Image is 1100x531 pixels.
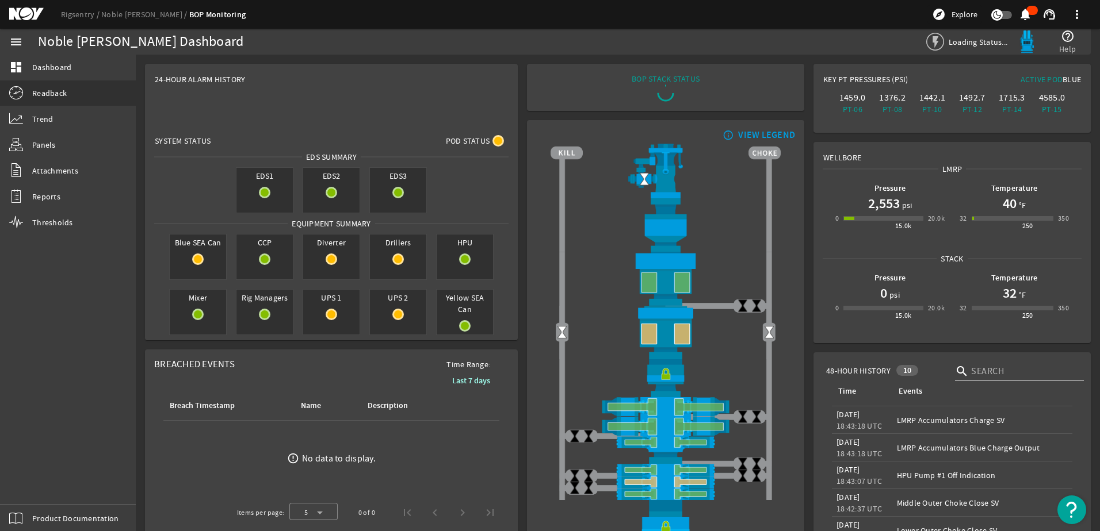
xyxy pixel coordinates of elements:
legacy-datetime-component: [DATE] [837,409,860,420]
div: Description [366,399,448,412]
i: search [955,364,969,378]
img: ValveClose.png [568,469,582,483]
legacy-datetime-component: [DATE] [837,492,860,502]
span: EDS3 [370,168,426,184]
span: Equipment Summary [288,218,375,229]
div: Breach Timestamp [170,399,235,412]
img: ValveClose.png [736,457,750,471]
span: Time Range: [437,359,499,370]
div: 250 [1022,310,1033,321]
h1: 0 [880,284,887,302]
div: 15.0k [895,310,912,321]
div: Time [837,385,883,398]
span: Thresholds [32,217,73,228]
mat-icon: menu [9,35,23,49]
mat-icon: help_outline [1061,29,1075,43]
span: UPS 2 [370,290,426,306]
img: ValveClose.png [750,299,763,313]
div: 4585.0 [1034,92,1070,103]
div: Description [368,399,408,412]
legacy-datetime-component: 18:43:18 UTC [837,448,882,459]
span: Active Pod [1021,74,1063,84]
span: Blue SEA Can [170,234,226,251]
div: Noble [PERSON_NAME] Dashboard [38,36,243,48]
img: PipeRamOpenBlock.png [551,476,781,488]
legacy-datetime-component: 18:42:37 UTC [837,503,882,514]
h1: 2,553 [868,194,900,213]
span: Diverter [303,234,360,251]
span: UPS 1 [303,290,360,306]
button: more_vert [1063,1,1091,28]
b: Pressure [874,183,906,194]
legacy-datetime-component: 18:43:07 UTC [837,476,882,486]
div: Name [299,399,352,412]
span: Reports [32,191,60,202]
img: FlexJoint.png [551,198,781,252]
mat-icon: support_agent [1042,7,1056,21]
mat-icon: dashboard [9,60,23,74]
div: 1715.3 [994,92,1029,103]
img: Bluepod.svg [1015,30,1038,53]
img: ShearRamOpen.png [551,397,781,417]
div: PT-10 [915,103,950,115]
div: HPU Pump #1 Off Indication [897,470,1068,481]
mat-icon: notifications [1018,7,1032,21]
img: ValveClose.png [568,429,582,443]
img: Valve2Open.png [762,325,776,339]
mat-icon: info_outline [720,130,734,140]
div: PT-06 [835,103,870,115]
a: BOP Monitoring [189,9,246,20]
img: ValveClose.png [736,469,750,483]
span: Trend [32,113,53,125]
img: ValveClose.png [736,410,750,424]
div: PT-14 [994,103,1029,115]
legacy-datetime-component: [DATE] [837,437,860,447]
div: Events [899,385,922,398]
span: Help [1059,43,1076,55]
div: PT-12 [954,103,990,115]
span: °F [1017,199,1026,211]
span: Explore [952,9,977,20]
b: Last 7 days [452,375,490,386]
div: 250 [1022,220,1033,232]
img: Valve2Open.png [637,172,651,186]
span: 24-Hour Alarm History [155,74,245,85]
div: Events [897,385,1064,398]
div: VIEW LEGEND [738,129,795,141]
img: LowerAnnularOpenBlock.png [551,306,781,359]
div: No data to display. [302,453,376,464]
div: 350 [1058,213,1069,224]
span: Product Documentation [32,513,119,524]
span: HPU [437,234,493,251]
img: RiserConnectorLock.png [551,359,781,397]
img: UpperAnnularOpen.png [551,252,781,306]
span: Mixer [170,290,226,306]
span: Loading Status... [949,37,1007,47]
button: Open Resource Center [1057,495,1086,524]
span: Drillers [370,234,426,251]
div: LMRP Accumulators Blue Charge Output [897,442,1068,453]
div: 15.0k [895,220,912,232]
div: 350 [1058,302,1069,314]
span: Blue [1063,74,1081,84]
a: Noble [PERSON_NAME] [101,9,189,20]
img: PipeRamOpen.png [551,464,781,476]
img: RiserAdapter.png [551,144,781,198]
img: ValveClose.png [582,429,595,443]
input: Search [971,364,1075,378]
button: Last 7 days [443,370,499,391]
img: ValveClose.png [750,457,763,471]
img: ValveClose.png [736,299,750,313]
b: Pressure [874,272,906,283]
div: Items per page: [237,507,285,518]
div: Time [838,385,856,398]
span: 48-Hour History [826,365,891,376]
div: LMRP Accumulators Charge SV [897,414,1068,426]
a: Rigsentry [61,9,101,20]
button: Explore [927,5,982,24]
div: 20.0k [928,302,945,314]
div: 0 [835,302,839,314]
div: 1376.2 [874,92,910,103]
span: Attachments [32,165,78,176]
div: 32 [960,302,967,314]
